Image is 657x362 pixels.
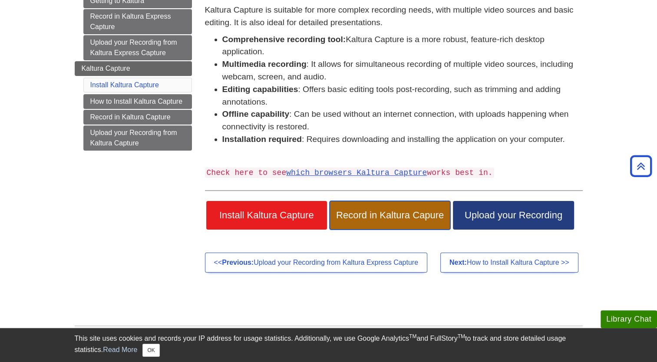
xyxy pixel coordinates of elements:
[449,259,467,266] strong: Next:
[205,253,427,273] a: <<Previous:Upload your Recording from Kaltura Express Capture
[601,310,657,328] button: Library Chat
[222,59,307,69] strong: Multimedia recording
[627,160,655,172] a: Back to Top
[83,9,192,34] a: Record in Kaltura Express Capture
[222,35,346,44] strong: Comprehensive recording tool:
[440,253,578,273] a: Next:How to Install Kaltura Capture >>
[103,346,137,353] a: Read More
[205,4,583,29] p: Kaltura Capture is suitable for more complex recording needs, with multiple video sources and bas...
[286,168,427,177] a: which browsers Kaltura Capture
[222,259,254,266] strong: Previous:
[222,108,583,133] li: : Can be used without an internet connection, with uploads happening when connectivity is restored.
[409,333,416,339] sup: TM
[205,168,495,178] code: Check here to see works best in.
[83,94,192,109] a: How to Install Kaltura Capture
[83,125,192,151] a: Upload your Recording from Kaltura Capture
[83,35,192,60] a: Upload your Recording from Kaltura Express Capture
[75,61,192,76] a: Kaltura Capture
[458,333,465,339] sup: TM
[222,83,583,109] li: : Offers basic editing tools post-recording, such as trimming and adding annotations.
[222,85,298,94] strong: Editing capabilities
[222,133,583,146] li: : Requires downloading and installing the application on your computer.
[336,210,444,221] span: Record in Kaltura Capure
[330,201,450,230] a: Record in Kaltura Capure
[222,58,583,83] li: : It allows for simultaneous recording of multiple video sources, including webcam, screen, and a...
[90,81,159,89] a: Install Kaltura Capture
[75,333,583,357] div: This site uses cookies and records your IP address for usage statistics. Additionally, we use Goo...
[222,33,583,59] li: Kaltura Capture is a more robust, feature-rich desktop application.
[222,109,290,118] strong: Offline capability
[82,65,130,72] span: Kaltura Capture
[213,210,320,221] span: Install Kaltura Capture
[222,135,302,144] strong: Installation required
[206,201,327,230] a: Install Kaltura Capture
[459,210,567,221] span: Upload your Recording
[142,344,159,357] button: Close
[453,201,574,230] a: Upload your Recording
[83,110,192,125] a: Record in Kaltura Capture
